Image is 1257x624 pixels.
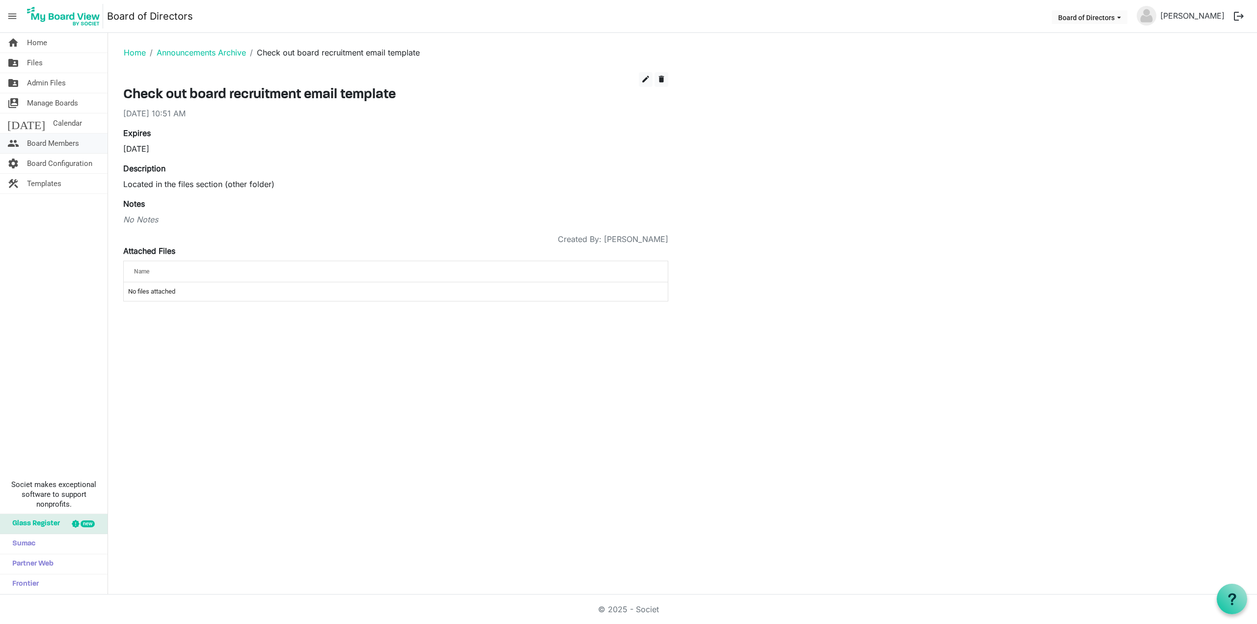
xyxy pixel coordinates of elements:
span: Created By: [PERSON_NAME] [558,233,668,245]
span: Sumac [7,534,35,554]
span: Board Configuration [27,154,92,173]
span: people [7,134,19,153]
a: Home [124,48,146,57]
button: Board of Directors dropdownbutton [1052,10,1127,24]
div: [DATE] 10:51 AM [123,108,668,119]
span: Templates [27,174,61,193]
span: Name [134,268,149,275]
span: delete [657,75,666,83]
img: no-profile-picture.svg [1137,6,1156,26]
div: new [81,520,95,527]
div: [DATE] [123,143,388,155]
span: Partner Web [7,554,54,574]
td: No files attached [124,282,668,301]
span: Calendar [53,113,82,133]
label: Notes [123,198,145,210]
div: No Notes [123,214,668,225]
span: Societ makes exceptional software to support nonprofits. [4,480,103,509]
h3: Check out board recruitment email template [123,87,668,104]
span: edit [641,75,650,83]
button: logout [1229,6,1249,27]
span: settings [7,154,19,173]
p: Located in the files section (other folder) [123,178,668,190]
span: Board Members [27,134,79,153]
span: Glass Register [7,514,60,534]
span: folder_shared [7,53,19,73]
span: home [7,33,19,53]
a: My Board View Logo [24,4,107,28]
span: [DATE] [7,113,45,133]
span: menu [3,7,22,26]
span: Manage Boards [27,93,78,113]
a: [PERSON_NAME] [1156,6,1229,26]
li: Check out board recruitment email template [246,47,420,58]
span: Files [27,53,43,73]
button: delete [655,72,668,87]
a: Board of Directors [107,6,193,26]
a: © 2025 - Societ [598,604,659,614]
img: My Board View Logo [24,4,103,28]
span: switch_account [7,93,19,113]
span: folder_shared [7,73,19,93]
label: Expires [123,127,151,139]
span: Admin Files [27,73,66,93]
span: Home [27,33,47,53]
label: Description [123,163,165,174]
span: construction [7,174,19,193]
button: edit [639,72,653,87]
label: Attached Files [123,245,175,257]
a: Announcements Archive [157,48,246,57]
span: Frontier [7,574,39,594]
